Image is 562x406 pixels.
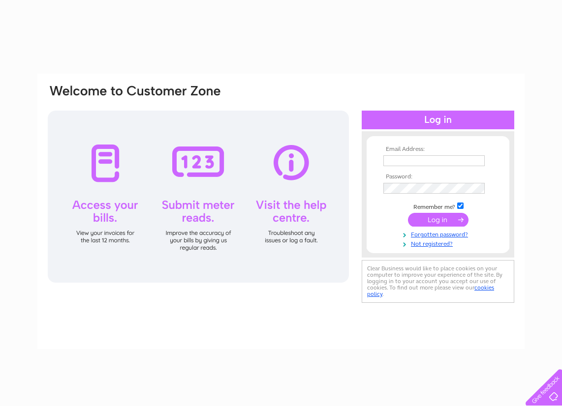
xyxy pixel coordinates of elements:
[383,229,495,238] a: Forgotten password?
[381,146,495,153] th: Email Address:
[381,201,495,211] td: Remember me?
[408,213,468,227] input: Submit
[367,284,494,297] a: cookies policy
[383,238,495,248] a: Not registered?
[381,174,495,180] th: Password:
[362,260,514,303] div: Clear Business would like to place cookies on your computer to improve your experience of the sit...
